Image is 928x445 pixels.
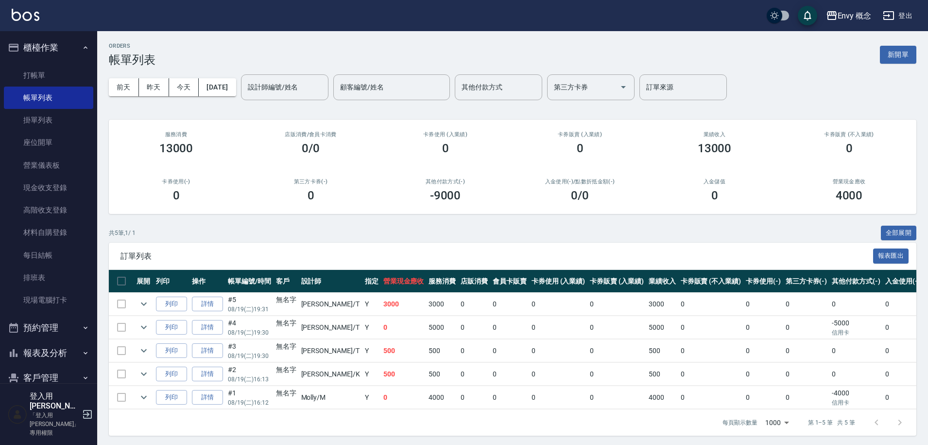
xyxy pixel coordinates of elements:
h2: 卡券販賣 (不入業績) [793,131,905,138]
p: 08/19 (二) 16:12 [228,398,271,407]
td: 0 [743,363,783,386]
p: 第 1–5 筆 共 5 筆 [808,418,855,427]
td: 0 [829,293,883,316]
td: Y [362,386,381,409]
h2: 入金儲值 [659,178,770,185]
td: 0 [783,339,830,362]
a: 現場電腦打卡 [4,289,93,311]
h3: 0 [846,142,853,155]
h3: 0 /0 [571,189,589,202]
td: 0 [529,293,588,316]
td: 4000 [426,386,458,409]
td: 0 [883,363,923,386]
th: 設計師 [299,270,362,293]
th: 營業現金應收 [381,270,427,293]
th: 卡券販賣 (不入業績) [678,270,743,293]
td: 0 [743,386,783,409]
a: 營業儀表板 [4,154,93,177]
td: 0 [529,316,588,339]
td: 0 [587,386,646,409]
h3: 0 [308,189,314,202]
div: 1000 [761,409,792,436]
p: 08/19 (二) 16:13 [228,375,271,384]
h3: 0 [442,142,449,155]
button: save [798,6,817,25]
td: 0 [743,316,783,339]
h2: 營業現金應收 [793,178,905,185]
button: 全部展開 [881,226,917,241]
td: 0 [587,363,646,386]
td: Y [362,316,381,339]
h2: 卡券使用 (入業績) [390,131,501,138]
td: -4000 [829,386,883,409]
button: 櫃檯作業 [4,35,93,60]
h2: 入金使用(-) /點數折抵金額(-) [524,178,636,185]
button: 列印 [156,390,187,405]
a: 報表匯出 [873,251,909,260]
td: 0 [490,386,529,409]
a: 每日結帳 [4,244,93,267]
span: 訂單列表 [120,251,873,261]
th: 服務消費 [426,270,458,293]
td: 0 [678,339,743,362]
td: 0 [490,316,529,339]
h2: ORDERS [109,43,155,49]
td: 0 [381,386,427,409]
a: 詳情 [192,367,223,382]
button: 列印 [156,367,187,382]
button: 報表及分析 [4,340,93,366]
td: 500 [426,363,458,386]
h2: 第三方卡券(-) [255,178,366,185]
td: 0 [529,386,588,409]
th: 卡券販賣 (入業績) [587,270,646,293]
h3: 帳單列表 [109,53,155,67]
td: #3 [225,339,274,362]
td: 0 [783,293,830,316]
td: #1 [225,386,274,409]
td: 0 [458,363,490,386]
button: [DATE] [199,78,236,96]
td: 500 [381,363,427,386]
p: 「登入用[PERSON_NAME]」專用權限 [30,411,79,437]
h3: 服務消費 [120,131,232,138]
th: 其他付款方式(-) [829,270,883,293]
td: 0 [587,339,646,362]
a: 詳情 [192,343,223,358]
th: 指定 [362,270,381,293]
td: 500 [381,339,427,362]
div: 無名字 [276,295,296,305]
td: -5000 [829,316,883,339]
td: [PERSON_NAME] /T [299,316,362,339]
td: 0 [743,339,783,362]
td: #2 [225,363,274,386]
td: 0 [743,293,783,316]
td: 3000 [381,293,427,316]
h3: -9000 [430,189,461,202]
button: expand row [137,320,151,335]
button: 列印 [156,343,187,358]
td: Y [362,363,381,386]
th: 入金使用(-) [883,270,923,293]
td: 0 [587,293,646,316]
h3: 13000 [698,142,732,155]
a: 新開單 [880,50,916,59]
td: #5 [225,293,274,316]
a: 材料自購登錄 [4,221,93,244]
p: 信用卡 [832,328,880,337]
a: 詳情 [192,297,223,312]
h2: 其他付款方式(-) [390,178,501,185]
button: 預約管理 [4,315,93,340]
p: 08/19 (二) 19:30 [228,328,271,337]
button: 客戶管理 [4,365,93,391]
th: 展開 [134,270,154,293]
td: 4000 [646,386,678,409]
td: 0 [783,316,830,339]
td: 0 [883,293,923,316]
td: 0 [678,316,743,339]
td: [PERSON_NAME] /K [299,363,362,386]
td: 0 [829,339,883,362]
td: 0 [883,339,923,362]
td: Y [362,293,381,316]
div: Envy 概念 [838,10,872,22]
button: 今天 [169,78,199,96]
